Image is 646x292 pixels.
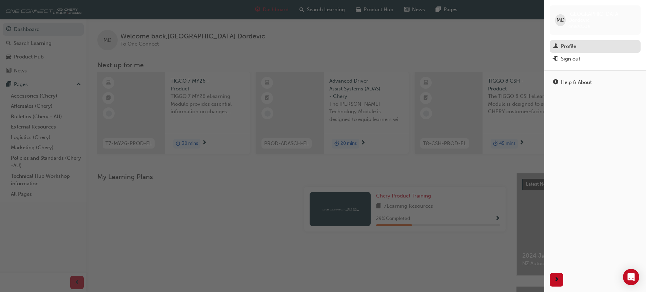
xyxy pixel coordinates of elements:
span: one00539 [568,23,590,29]
span: next-icon [554,276,559,284]
span: info-icon [553,80,558,86]
div: Sign out [561,55,580,63]
a: Profile [550,40,641,53]
span: MD [556,16,565,24]
span: man-icon [553,44,558,50]
span: [GEOGRAPHIC_DATA] Dordevic [568,11,635,23]
a: Help & About [550,76,641,89]
div: Help & About [561,79,592,86]
button: Sign out [550,53,641,65]
span: exit-icon [553,56,558,62]
div: Profile [561,42,576,50]
div: Open Intercom Messenger [623,269,639,285]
